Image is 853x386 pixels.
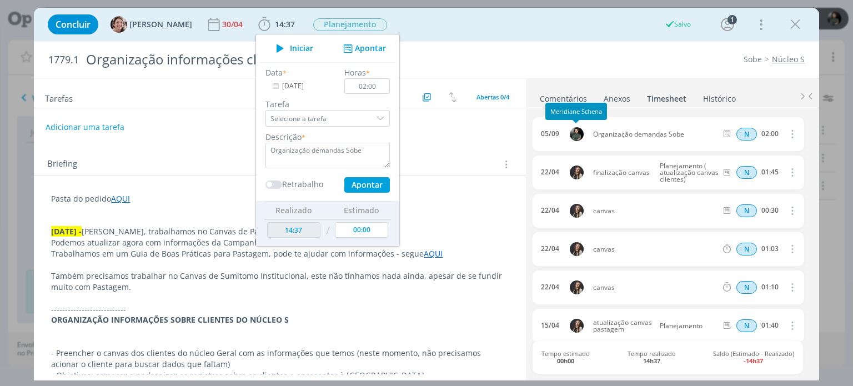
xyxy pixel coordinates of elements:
[589,284,721,291] span: canvas
[736,204,757,217] span: N
[51,248,508,259] p: Trabalhamos em um Guia de Boas Práticas para Pastagem, pode te ajudar com informações - segue
[323,219,333,242] td: /
[713,350,794,364] span: Saldo (Estimado - Realizado)
[111,193,130,204] a: AQUI
[449,92,456,102] img: arrow-down-up.svg
[111,16,127,33] img: A
[48,54,79,66] span: 1779.1
[589,131,721,138] span: Organização demandas Sobe
[643,357,660,365] b: 14h37
[345,67,367,78] label: Horas
[34,8,819,380] div: dialog
[81,46,485,73] div: Organização informações clientes S
[646,88,687,104] a: Timesheet
[655,163,719,183] span: Planejamento ( atualização canvas clientes)
[570,242,584,256] img: L
[736,204,757,217] div: Horas normais
[51,370,508,381] p: - Objetivos: começar a padronizar os registros sobre os clientes e apresentar à [GEOGRAPHIC_DATA].
[604,93,630,104] div: Anexos
[539,88,588,104] a: Comentários
[51,193,508,204] p: Pasta do pedido
[51,314,289,325] strong: ORGANIZAÇÃO INFORMAÇÕES SOBRE CLIENTES DO NÚCLEO S
[265,78,335,94] input: Data
[47,157,77,172] span: Briefing
[51,237,508,248] p: Podemos atualizar agora com informações da Campanha Institucional.
[541,283,559,291] div: 22/04
[703,88,736,104] a: Histórico
[255,16,298,33] button: 14:37
[736,319,757,332] div: Horas normais
[736,281,757,294] div: Horas normais
[476,93,509,101] span: Abertas 0/4
[255,34,400,247] ul: 14:37
[589,319,655,333] span: atualização canvas pastagem
[550,108,602,115] div: Meridiane Schena
[129,21,192,28] span: [PERSON_NAME]
[333,201,392,219] th: Estimado
[275,19,295,29] span: 14:37
[51,226,82,237] strong: [DATE] -
[541,130,559,138] div: 05/09
[51,348,508,370] p: - Preencher o canvas dos clientes do núcleo Geral com as informações que temos (neste momento, nã...
[744,357,763,365] b: -14h37
[761,283,779,291] div: 01:10
[265,98,390,110] label: Tarefa
[570,166,584,179] img: L
[541,245,559,253] div: 22/04
[736,243,757,255] span: N
[45,117,125,137] button: Adicionar uma tarefa
[727,15,737,24] div: 1
[570,204,584,218] img: L
[541,322,559,329] div: 15/04
[265,131,302,143] label: Descrição
[761,322,779,329] div: 01:40
[340,43,387,54] button: Apontar
[570,319,584,333] img: L
[589,169,655,176] span: finalização canvas
[736,243,757,255] div: Horas normais
[264,201,323,219] th: Realizado
[48,14,98,34] button: Concluir
[313,18,388,32] button: Planejamento
[424,248,443,259] a: AQUI
[736,319,757,332] span: N
[344,177,390,193] button: Apontar
[628,350,676,364] span: Tempo realizado
[570,280,584,294] img: L
[744,54,762,64] a: Sobe
[655,323,719,329] span: Planejamento
[111,16,192,33] button: A[PERSON_NAME]
[665,19,691,29] div: Salvo
[541,168,559,176] div: 22/04
[557,357,574,365] b: 00h00
[719,16,736,33] button: 1
[589,208,721,214] span: canvas
[51,304,508,315] p: ---------------------------
[761,130,779,138] div: 02:00
[736,166,757,179] div: Horas normais
[761,207,779,214] div: 00:30
[541,350,590,364] span: Tempo estimado
[265,67,283,78] label: Data
[570,127,584,141] img: M
[56,20,91,29] span: Concluir
[736,166,757,179] span: N
[51,226,508,237] p: [PERSON_NAME], trabalhamos no Canvas de Pastagem, mas já faz bastante tempo.
[736,128,757,141] span: N
[51,270,508,293] p: Também precisamos trabalhar no Canvas de Sumitomo Institucional, este não tínhamos nada ainda, ap...
[541,207,559,214] div: 22/04
[772,54,805,64] a: Núcleo S
[45,91,73,104] span: Tarefas
[290,44,313,52] span: Iniciar
[761,245,779,253] div: 01:03
[282,178,323,190] label: Retrabalho
[313,18,387,31] span: Planejamento
[736,128,757,141] div: Horas normais
[222,21,245,28] div: 30/04
[589,246,721,253] span: canvas
[736,281,757,294] span: N
[270,41,314,56] button: Iniciar
[761,168,779,176] div: 01:45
